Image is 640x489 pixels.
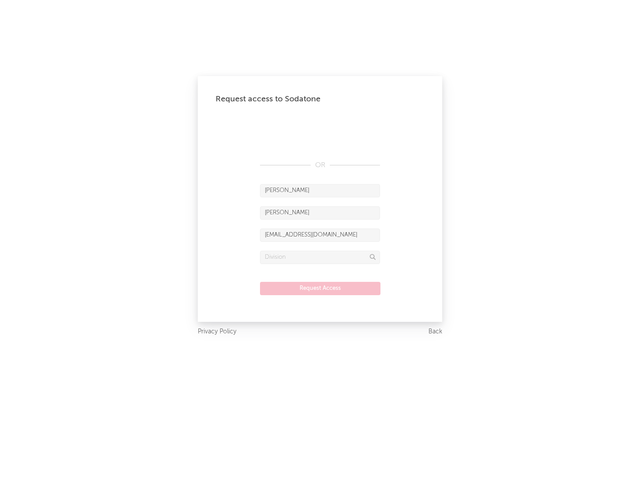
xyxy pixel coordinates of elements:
input: First Name [260,184,380,197]
button: Request Access [260,282,380,295]
input: Last Name [260,206,380,220]
div: OR [260,160,380,171]
a: Back [428,326,442,337]
input: Division [260,251,380,264]
div: Request access to Sodatone [216,94,424,104]
input: Email [260,228,380,242]
a: Privacy Policy [198,326,236,337]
